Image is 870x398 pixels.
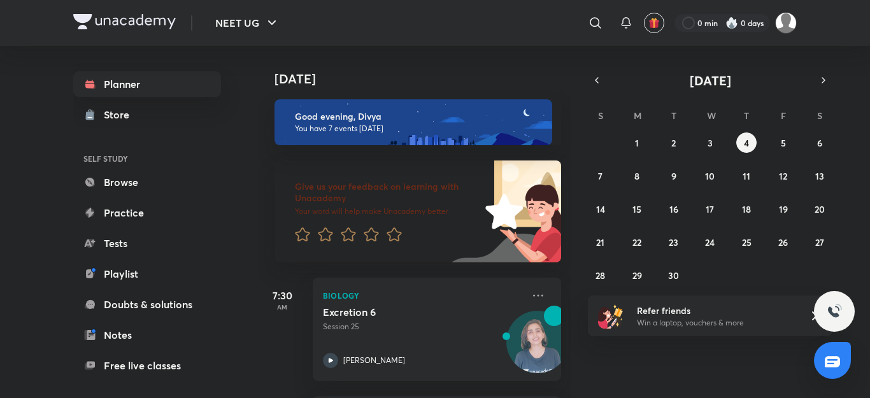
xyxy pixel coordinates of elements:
button: September 27, 2025 [809,232,830,252]
abbr: September 4, 2025 [744,137,749,149]
abbr: September 20, 2025 [815,203,825,215]
abbr: Sunday [598,110,603,122]
a: Planner [73,71,221,97]
a: Free live classes [73,353,221,378]
button: September 7, 2025 [590,166,611,186]
abbr: September 1, 2025 [635,137,639,149]
abbr: September 18, 2025 [742,203,751,215]
button: September 28, 2025 [590,265,611,285]
abbr: Saturday [817,110,822,122]
span: [DATE] [690,72,731,89]
abbr: September 17, 2025 [706,203,714,215]
button: September 30, 2025 [664,265,684,285]
a: Company Logo [73,14,176,32]
abbr: September 29, 2025 [632,269,642,281]
button: September 9, 2025 [664,166,684,186]
button: September 5, 2025 [773,132,794,153]
button: September 8, 2025 [627,166,647,186]
abbr: Thursday [744,110,749,122]
img: feedback_image [442,160,561,262]
button: September 21, 2025 [590,232,611,252]
img: evening [275,99,552,145]
abbr: September 11, 2025 [743,170,750,182]
img: Avatar [507,318,568,379]
h4: [DATE] [275,71,574,87]
abbr: September 21, 2025 [596,236,604,248]
button: September 4, 2025 [736,132,757,153]
img: avatar [648,17,660,29]
button: September 1, 2025 [627,132,647,153]
button: September 13, 2025 [809,166,830,186]
img: streak [725,17,738,29]
abbr: Tuesday [671,110,676,122]
abbr: September 2, 2025 [671,137,676,149]
button: September 15, 2025 [627,199,647,219]
button: September 17, 2025 [700,199,720,219]
abbr: September 14, 2025 [596,203,605,215]
abbr: September 19, 2025 [779,203,788,215]
button: NEET UG [208,10,287,36]
p: Biology [323,288,523,303]
abbr: September 7, 2025 [598,170,603,182]
abbr: September 26, 2025 [778,236,788,248]
img: referral [598,303,624,329]
img: Divya rakesh [775,12,797,34]
button: September 6, 2025 [809,132,830,153]
button: September 19, 2025 [773,199,794,219]
h5: Excretion 6 [323,306,481,318]
a: Doubts & solutions [73,292,221,317]
a: Store [73,102,221,127]
abbr: September 5, 2025 [781,137,786,149]
button: September 3, 2025 [700,132,720,153]
abbr: September 12, 2025 [779,170,787,182]
p: Win a laptop, vouchers & more [637,317,794,329]
abbr: September 10, 2025 [705,170,715,182]
h6: SELF STUDY [73,148,221,169]
p: Session 25 [323,321,523,332]
button: September 12, 2025 [773,166,794,186]
abbr: September 23, 2025 [669,236,678,248]
h6: Give us your feedback on learning with Unacademy [295,181,481,204]
abbr: September 13, 2025 [815,170,824,182]
button: September 10, 2025 [700,166,720,186]
abbr: September 9, 2025 [671,170,676,182]
button: September 22, 2025 [627,232,647,252]
p: Your word will help make Unacademy better [295,206,481,217]
abbr: September 15, 2025 [632,203,641,215]
button: avatar [644,13,664,33]
button: September 14, 2025 [590,199,611,219]
abbr: Wednesday [707,110,716,122]
a: Tests [73,231,221,256]
button: September 11, 2025 [736,166,757,186]
h6: Good evening, Divya [295,111,541,122]
abbr: September 22, 2025 [632,236,641,248]
abbr: September 27, 2025 [815,236,824,248]
div: Store [104,107,137,122]
abbr: September 28, 2025 [595,269,605,281]
a: Browse [73,169,221,195]
abbr: Monday [634,110,641,122]
button: September 18, 2025 [736,199,757,219]
a: Playlist [73,261,221,287]
button: [DATE] [606,71,815,89]
abbr: September 16, 2025 [669,203,678,215]
button: September 25, 2025 [736,232,757,252]
p: AM [257,303,308,311]
button: September 23, 2025 [664,232,684,252]
button: September 20, 2025 [809,199,830,219]
abbr: Friday [781,110,786,122]
button: September 2, 2025 [664,132,684,153]
button: September 26, 2025 [773,232,794,252]
button: September 29, 2025 [627,265,647,285]
abbr: September 30, 2025 [668,269,679,281]
img: Company Logo [73,14,176,29]
abbr: September 25, 2025 [742,236,752,248]
p: [PERSON_NAME] [343,355,405,366]
h5: 7:30 [257,288,308,303]
h6: Refer friends [637,304,794,317]
abbr: September 8, 2025 [634,170,639,182]
a: Notes [73,322,221,348]
button: September 16, 2025 [664,199,684,219]
button: September 24, 2025 [700,232,720,252]
img: ttu [827,304,842,319]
